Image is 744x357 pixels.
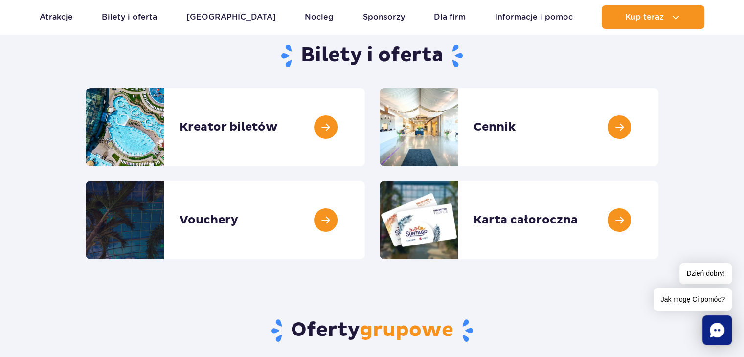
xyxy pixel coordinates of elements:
button: Kup teraz [602,5,704,29]
h1: Bilety i oferta [86,43,658,68]
h2: Oferty [86,318,658,343]
a: Informacje i pomoc [495,5,573,29]
a: Bilety i oferta [102,5,157,29]
span: Kup teraz [625,13,664,22]
span: grupowe [360,318,453,342]
a: Atrakcje [40,5,73,29]
a: [GEOGRAPHIC_DATA] [186,5,276,29]
a: Nocleg [305,5,334,29]
a: Dla firm [434,5,466,29]
span: Jak mogę Ci pomóc? [654,288,732,311]
span: Dzień dobry! [679,263,732,284]
a: Sponsorzy [363,5,405,29]
div: Chat [702,315,732,345]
